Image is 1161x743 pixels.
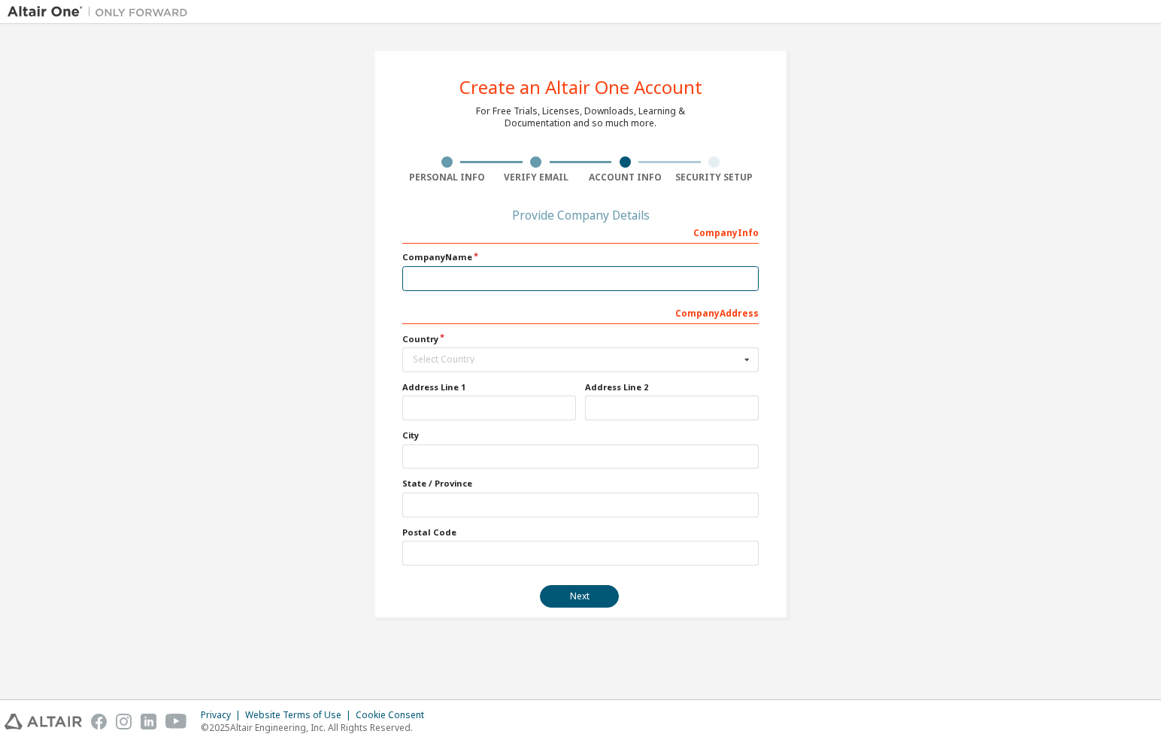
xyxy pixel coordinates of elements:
div: Privacy [201,709,245,721]
div: For Free Trials, Licenses, Downloads, Learning & Documentation and so much more. [476,105,685,129]
button: Next [540,585,619,608]
div: Personal Info [402,171,492,183]
label: Country [402,333,759,345]
div: Select Country [413,355,740,364]
label: State / Province [402,478,759,490]
label: Company Name [402,251,759,263]
img: Altair One [8,5,196,20]
label: Address Line 2 [585,381,759,393]
p: © 2025 Altair Engineering, Inc. All Rights Reserved. [201,721,433,734]
div: Cookie Consent [356,709,433,721]
img: youtube.svg [165,714,187,729]
img: instagram.svg [116,714,132,729]
div: Verify Email [492,171,581,183]
div: Account Info [580,171,670,183]
label: Address Line 1 [402,381,576,393]
div: Security Setup [670,171,759,183]
div: Create an Altair One Account [459,78,702,96]
img: linkedin.svg [141,714,156,729]
label: City [402,429,759,441]
label: Postal Code [402,526,759,538]
img: facebook.svg [91,714,107,729]
div: Website Terms of Use [245,709,356,721]
img: altair_logo.svg [5,714,82,729]
div: Provide Company Details [402,211,759,220]
div: Company Info [402,220,759,244]
div: Company Address [402,300,759,324]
